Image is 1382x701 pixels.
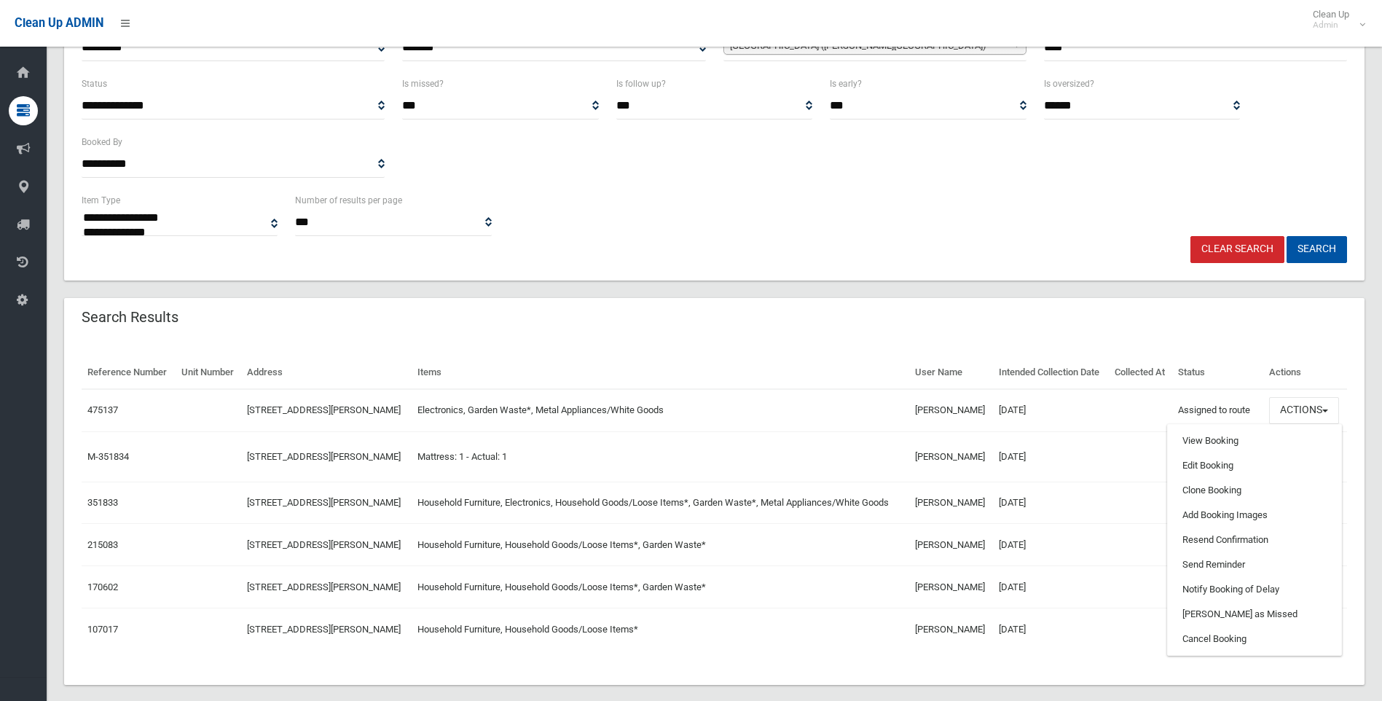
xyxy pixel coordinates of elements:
[247,624,401,635] a: [STREET_ADDRESS][PERSON_NAME]
[1044,76,1094,92] label: Is oversized?
[176,356,242,389] th: Unit Number
[1168,528,1341,552] a: Resend Confirmation
[909,389,993,431] td: [PERSON_NAME]
[295,192,402,208] label: Number of results per page
[1306,9,1364,31] span: Clean Up
[82,134,122,150] label: Booked By
[412,566,909,608] td: Household Furniture, Household Goods/Loose Items*, Garden Waste*
[15,16,103,30] span: Clean Up ADMIN
[1172,389,1263,431] td: Assigned to route
[247,497,401,508] a: [STREET_ADDRESS][PERSON_NAME]
[412,389,909,431] td: Electronics, Garden Waste*, Metal Appliances/White Goods
[993,608,1109,650] td: [DATE]
[412,524,909,566] td: Household Furniture, Household Goods/Loose Items*, Garden Waste*
[402,76,444,92] label: Is missed?
[82,356,176,389] th: Reference Number
[616,76,666,92] label: Is follow up?
[909,608,993,650] td: [PERSON_NAME]
[412,608,909,650] td: Household Furniture, Household Goods/Loose Items*
[247,539,401,550] a: [STREET_ADDRESS][PERSON_NAME]
[1168,453,1341,478] a: Edit Booking
[247,451,401,462] a: [STREET_ADDRESS][PERSON_NAME]
[993,389,1109,431] td: [DATE]
[87,539,118,550] a: 215083
[82,192,120,208] label: Item Type
[87,497,118,508] a: 351833
[993,524,1109,566] td: [DATE]
[87,404,118,415] a: 475137
[412,431,909,482] td: Mattress: 1 - Actual: 1
[830,76,862,92] label: Is early?
[909,482,993,524] td: [PERSON_NAME]
[1109,356,1173,389] th: Collected At
[247,581,401,592] a: [STREET_ADDRESS][PERSON_NAME]
[82,76,107,92] label: Status
[87,581,118,592] a: 170602
[1172,356,1263,389] th: Status
[1313,20,1349,31] small: Admin
[412,356,909,389] th: Items
[993,431,1109,482] td: [DATE]
[909,356,993,389] th: User Name
[1168,602,1341,627] a: [PERSON_NAME] as Missed
[1287,236,1347,263] button: Search
[1263,356,1347,389] th: Actions
[1168,428,1341,453] a: View Booking
[241,356,412,389] th: Address
[993,566,1109,608] td: [DATE]
[909,524,993,566] td: [PERSON_NAME]
[87,624,118,635] a: 107017
[1168,552,1341,577] a: Send Reminder
[1168,577,1341,602] a: Notify Booking of Delay
[909,566,993,608] td: [PERSON_NAME]
[412,482,909,524] td: Household Furniture, Electronics, Household Goods/Loose Items*, Garden Waste*, Metal Appliances/W...
[247,404,401,415] a: [STREET_ADDRESS][PERSON_NAME]
[1168,503,1341,528] a: Add Booking Images
[87,451,129,462] a: M-351834
[993,482,1109,524] td: [DATE]
[1168,627,1341,651] a: Cancel Booking
[64,303,196,332] header: Search Results
[1168,478,1341,503] a: Clone Booking
[1190,236,1284,263] a: Clear Search
[993,356,1109,389] th: Intended Collection Date
[1269,397,1339,424] button: Actions
[909,431,993,482] td: [PERSON_NAME]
